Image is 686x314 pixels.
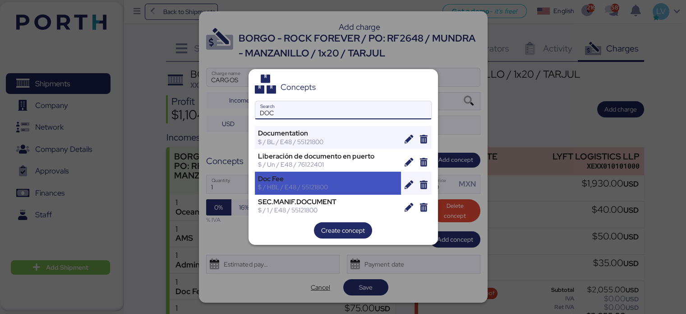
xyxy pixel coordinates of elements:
[258,152,398,160] div: Liberación de documento en puerto
[258,160,398,169] div: $ / Un / E48 / 76122401
[281,83,316,91] div: Concepts
[258,183,398,191] div: $ / HBL / E48 / 55121800
[255,101,431,119] input: Search
[258,206,398,214] div: $ / 1 / E48 / 55121800
[258,198,398,206] div: SEC.MANIF.DOCUMENT
[258,129,398,137] div: Documentation
[314,222,372,239] button: Create concept
[321,225,365,236] span: Create concept
[258,175,398,183] div: Doc Fee
[258,138,398,146] div: $ / BL / E48 / 55121800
